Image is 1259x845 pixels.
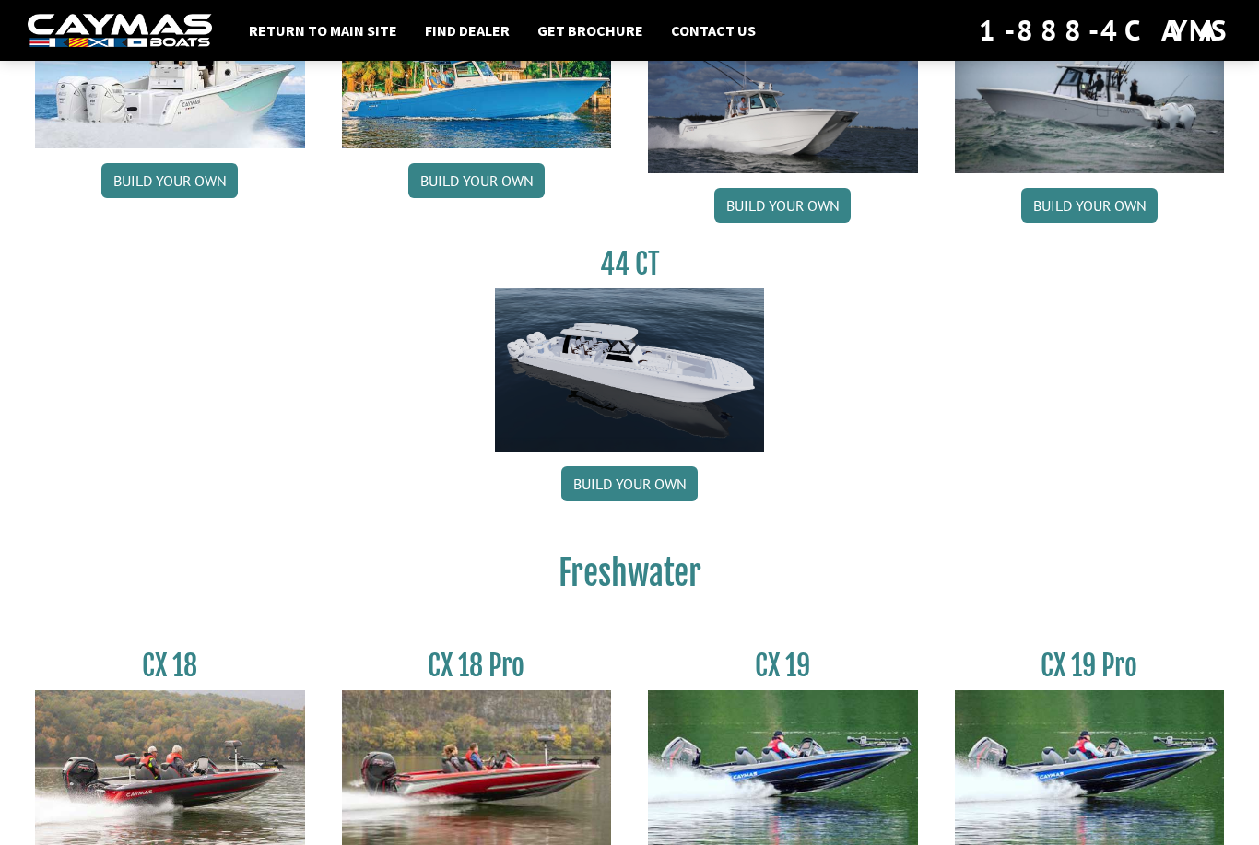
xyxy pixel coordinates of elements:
h3: 44 CT [495,247,765,281]
a: Build your own [408,163,545,198]
a: Build your own [714,188,851,223]
a: Build your own [561,466,698,501]
h3: CX 19 Pro [955,649,1225,683]
img: CX-18SS_thumbnail.jpg [342,690,612,845]
a: Return to main site [240,18,406,42]
h3: CX 18 [35,649,305,683]
h3: CX 18 Pro [342,649,612,683]
img: white-logo-c9c8dbefe5ff5ceceb0f0178aa75bf4bb51f6bca0971e226c86eb53dfe498488.png [28,14,212,48]
a: Find Dealer [416,18,519,42]
a: Build your own [1021,188,1158,223]
h3: CX 19 [648,649,918,683]
img: 44ct_background.png [495,288,765,452]
h2: Freshwater [35,553,1224,604]
img: CX-18S_thumbnail.jpg [35,690,305,845]
a: Get Brochure [528,18,653,42]
div: 1-888-4CAYMAS [979,10,1231,51]
a: Contact Us [662,18,765,42]
img: CX19_thumbnail.jpg [648,690,918,845]
img: CX19_thumbnail.jpg [955,690,1225,845]
a: Build your own [101,163,238,198]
